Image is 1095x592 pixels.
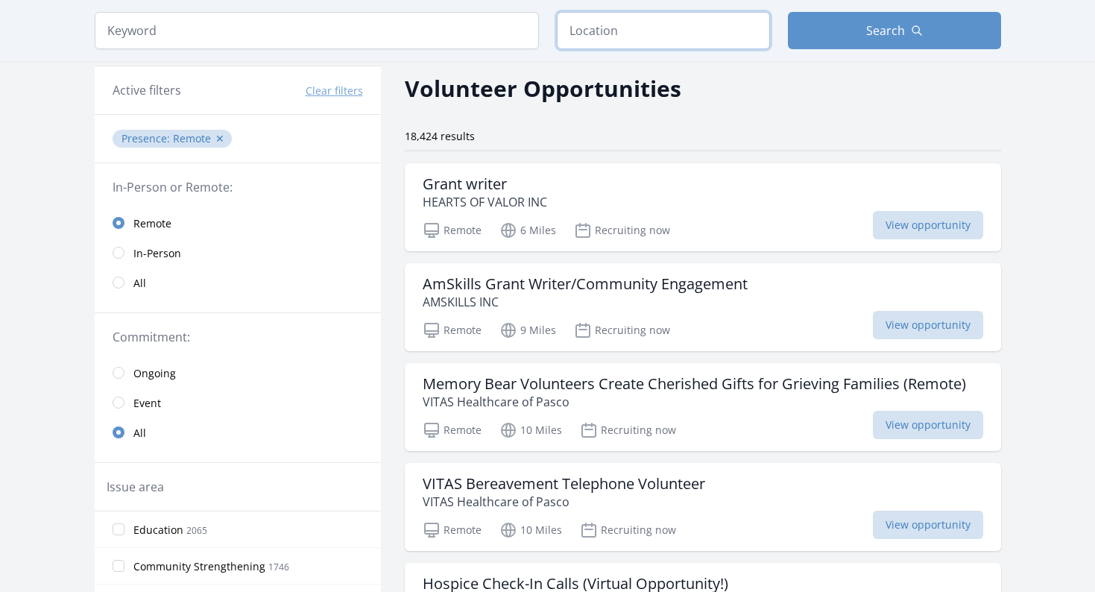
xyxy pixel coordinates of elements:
[423,393,966,411] p: VITAS Healthcare of Pasco
[95,208,381,238] a: Remote
[423,193,547,211] p: HEARTS OF VALOR INC
[186,524,207,537] span: 2065
[405,463,1001,551] a: VITAS Bereavement Telephone Volunteer VITAS Healthcare of Pasco Remote 10 Miles Recruiting now Vi...
[499,221,556,239] p: 6 Miles
[423,521,482,539] p: Remote
[133,559,265,574] span: Community Strengthening
[405,129,475,143] span: 18,424 results
[499,321,556,339] p: 9 Miles
[107,478,164,496] legend: Issue area
[173,131,211,145] span: Remote
[113,328,363,346] legend: Commitment:
[133,426,146,441] span: All
[113,81,181,99] h3: Active filters
[499,521,562,539] p: 10 Miles
[133,366,176,381] span: Ongoing
[580,421,676,439] p: Recruiting now
[95,238,381,268] a: In-Person
[423,375,966,393] h3: Memory Bear Volunteers Create Cherished Gifts for Grieving Families (Remote)
[133,216,171,231] span: Remote
[499,421,562,439] p: 10 Miles
[133,276,146,291] span: All
[580,521,676,539] p: Recruiting now
[873,211,983,239] span: View opportunity
[423,293,748,311] p: AMSKILLS INC
[423,421,482,439] p: Remote
[133,396,161,411] span: Event
[405,163,1001,251] a: Grant writer HEARTS OF VALOR INC Remote 6 Miles Recruiting now View opportunity
[133,523,183,538] span: Education
[873,411,983,439] span: View opportunity
[405,263,1001,351] a: AmSkills Grant Writer/Community Engagement AMSKILLS INC Remote 9 Miles Recruiting now View opport...
[306,84,363,98] button: Clear filters
[95,358,381,388] a: Ongoing
[557,12,770,49] input: Location
[95,12,539,49] input: Keyword
[423,321,482,339] p: Remote
[113,178,363,196] legend: In-Person or Remote:
[788,12,1001,49] button: Search
[405,363,1001,451] a: Memory Bear Volunteers Create Cherished Gifts for Grieving Families (Remote) VITAS Healthcare of ...
[873,511,983,539] span: View opportunity
[113,560,124,572] input: Community Strengthening 1746
[866,22,905,40] span: Search
[574,321,670,339] p: Recruiting now
[423,221,482,239] p: Remote
[113,523,124,535] input: Education 2065
[423,175,547,193] h3: Grant writer
[405,72,681,105] h2: Volunteer Opportunities
[423,493,705,511] p: VITAS Healthcare of Pasco
[574,221,670,239] p: Recruiting now
[423,275,748,293] h3: AmSkills Grant Writer/Community Engagement
[268,561,289,573] span: 1746
[95,268,381,297] a: All
[122,131,173,145] span: Presence :
[873,311,983,339] span: View opportunity
[95,388,381,418] a: Event
[133,246,181,261] span: In-Person
[423,475,705,493] h3: VITAS Bereavement Telephone Volunteer
[95,418,381,447] a: All
[215,131,224,146] button: ✕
